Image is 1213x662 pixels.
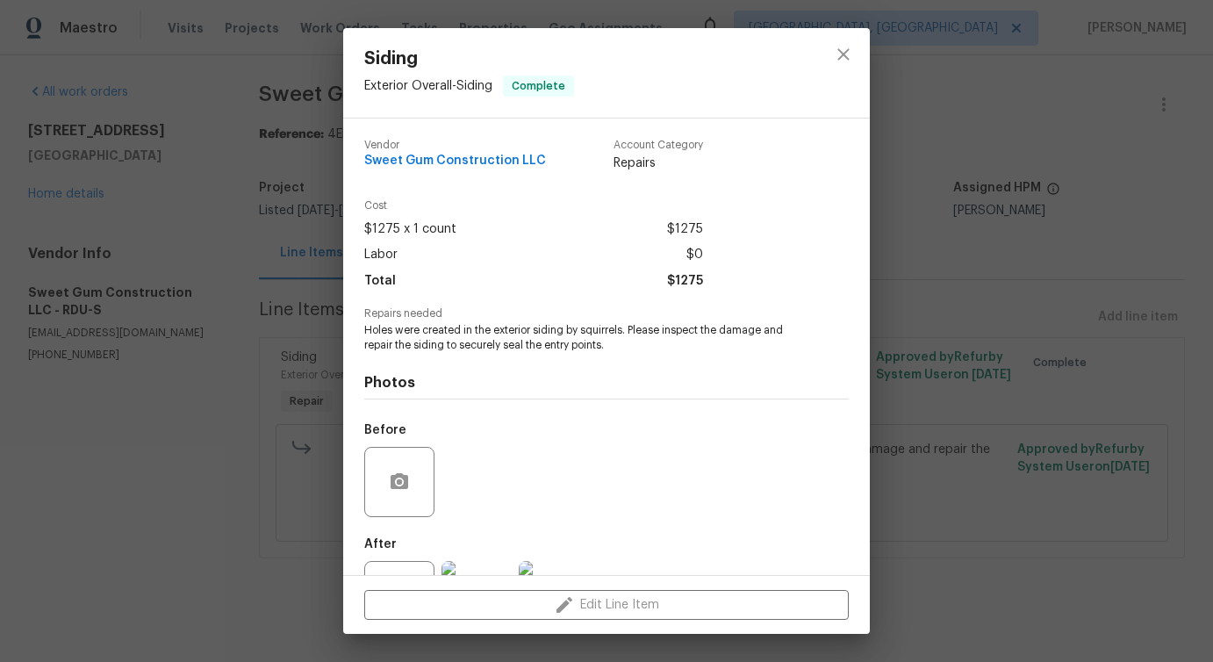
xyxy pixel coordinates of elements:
span: Labor [364,242,398,268]
span: Sweet Gum Construction LLC [364,155,546,168]
span: Repairs [614,155,703,172]
h4: Photos [364,374,849,392]
span: $0 [686,242,703,268]
span: Total [364,269,396,294]
span: Cost [364,200,703,212]
h5: Before [364,424,406,436]
span: Exterior Overall - Siding [364,80,492,92]
span: Holes were created in the exterior siding by squirrels. Please inspect the damage and repair the ... [364,323,800,353]
span: $1275 [667,217,703,242]
span: Complete [505,77,572,95]
span: Account Category [614,140,703,151]
span: $1275 [667,269,703,294]
span: Repairs needed [364,308,849,320]
h5: After [364,538,397,550]
span: Siding [364,49,574,68]
span: Vendor [364,140,546,151]
button: close [822,33,865,76]
span: $1275 x 1 count [364,217,456,242]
